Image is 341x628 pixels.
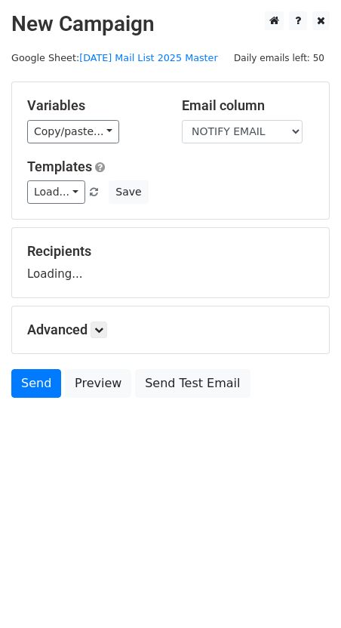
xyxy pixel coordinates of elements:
span: Daily emails left: 50 [229,50,330,66]
h5: Variables [27,97,159,114]
a: Copy/paste... [27,120,119,143]
a: Preview [65,369,131,398]
div: Loading... [27,243,314,282]
h5: Email column [182,97,314,114]
small: Google Sheet: [11,52,218,63]
a: Send [11,369,61,398]
h5: Advanced [27,322,314,338]
h2: New Campaign [11,11,330,37]
a: [DATE] Mail List 2025 Master [79,52,218,63]
button: Save [109,180,148,204]
h5: Recipients [27,243,314,260]
a: Daily emails left: 50 [229,52,330,63]
a: Load... [27,180,85,204]
a: Send Test Email [135,369,250,398]
a: Templates [27,159,92,174]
